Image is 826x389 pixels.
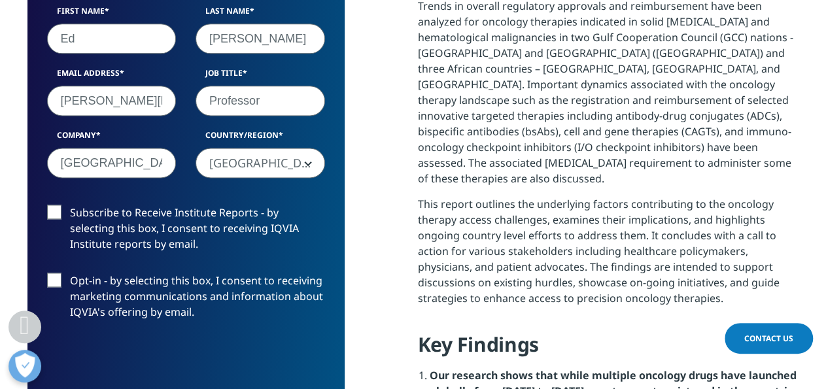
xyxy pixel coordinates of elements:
span: United States [196,148,324,178]
span: United States [196,148,325,178]
span: Contact Us [744,333,793,344]
label: Company [47,129,177,148]
label: First Name [47,5,177,24]
label: Email Address [47,67,177,86]
label: Subscribe to Receive Institute Reports - by selecting this box, I consent to receiving IQVIA Inst... [47,205,325,259]
label: Country/Region [196,129,325,148]
label: Job Title [196,67,325,86]
label: Opt-in - by selecting this box, I consent to receiving marketing communications and information a... [47,273,325,327]
button: Open Preferences [9,350,41,382]
a: Contact Us [725,323,813,354]
p: This report outlines the underlying factors contributing to the oncology therapy access challenge... [418,196,799,316]
h4: Key Findings [418,331,799,367]
label: Last Name [196,5,325,24]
